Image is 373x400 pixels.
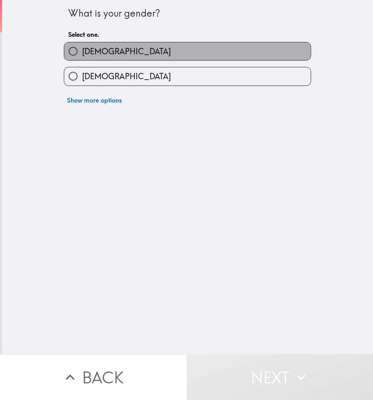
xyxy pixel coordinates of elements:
[82,71,171,82] span: [DEMOGRAPHIC_DATA]
[64,92,125,108] button: Show more options
[68,30,307,39] h6: Select one.
[64,42,311,60] button: [DEMOGRAPHIC_DATA]
[82,46,171,57] span: [DEMOGRAPHIC_DATA]
[64,67,311,85] button: [DEMOGRAPHIC_DATA]
[68,7,307,20] div: What is your gender?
